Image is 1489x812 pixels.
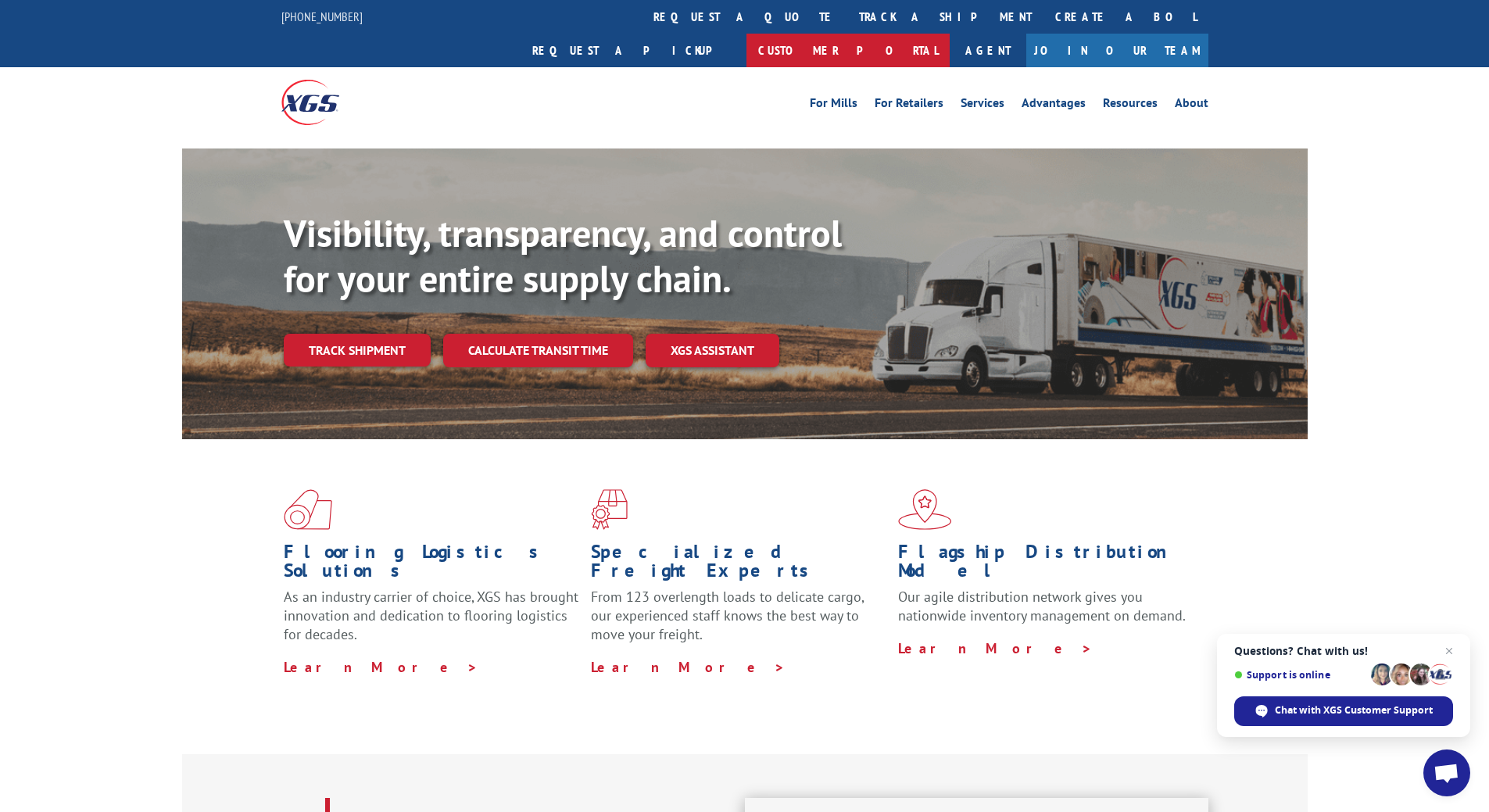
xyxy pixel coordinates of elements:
span: Questions? Chat with us! [1234,645,1453,657]
h1: Flagship Distribution Model [898,542,1194,588]
a: For Mills [810,97,857,114]
a: Agent [950,34,1026,67]
span: Close chat [1440,642,1459,660]
a: Calculate transit time [443,334,633,367]
div: Open chat [1423,749,1470,796]
a: XGS ASSISTANT [646,334,779,367]
span: Support is online [1234,669,1366,681]
a: [PHONE_NUMBER] [281,9,363,24]
b: Visibility, transparency, and control for your entire supply chain. [284,209,842,302]
a: About [1175,97,1208,114]
p: From 123 overlength loads to delicate cargo, our experienced staff knows the best way to move you... [591,588,886,657]
a: Advantages [1022,97,1086,114]
img: xgs-icon-flagship-distribution-model-red [898,489,952,530]
h1: Flooring Logistics Solutions [284,542,579,588]
img: xgs-icon-focused-on-flooring-red [591,489,628,530]
a: Track shipment [284,334,431,367]
a: Join Our Team [1026,34,1208,67]
a: Learn More > [284,658,478,676]
span: Chat with XGS Customer Support [1275,703,1433,717]
h1: Specialized Freight Experts [591,542,886,588]
a: Learn More > [591,658,786,676]
a: For Retailers [875,97,943,114]
a: Resources [1103,97,1158,114]
span: As an industry carrier of choice, XGS has brought innovation and dedication to flooring logistics... [284,588,578,643]
a: Customer Portal [746,34,950,67]
img: xgs-icon-total-supply-chain-intelligence-red [284,489,332,530]
a: Learn More > [898,639,1093,657]
div: Chat with XGS Customer Support [1234,696,1453,726]
span: Our agile distribution network gives you nationwide inventory management on demand. [898,588,1186,624]
a: Request a pickup [521,34,746,67]
a: Services [961,97,1004,114]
